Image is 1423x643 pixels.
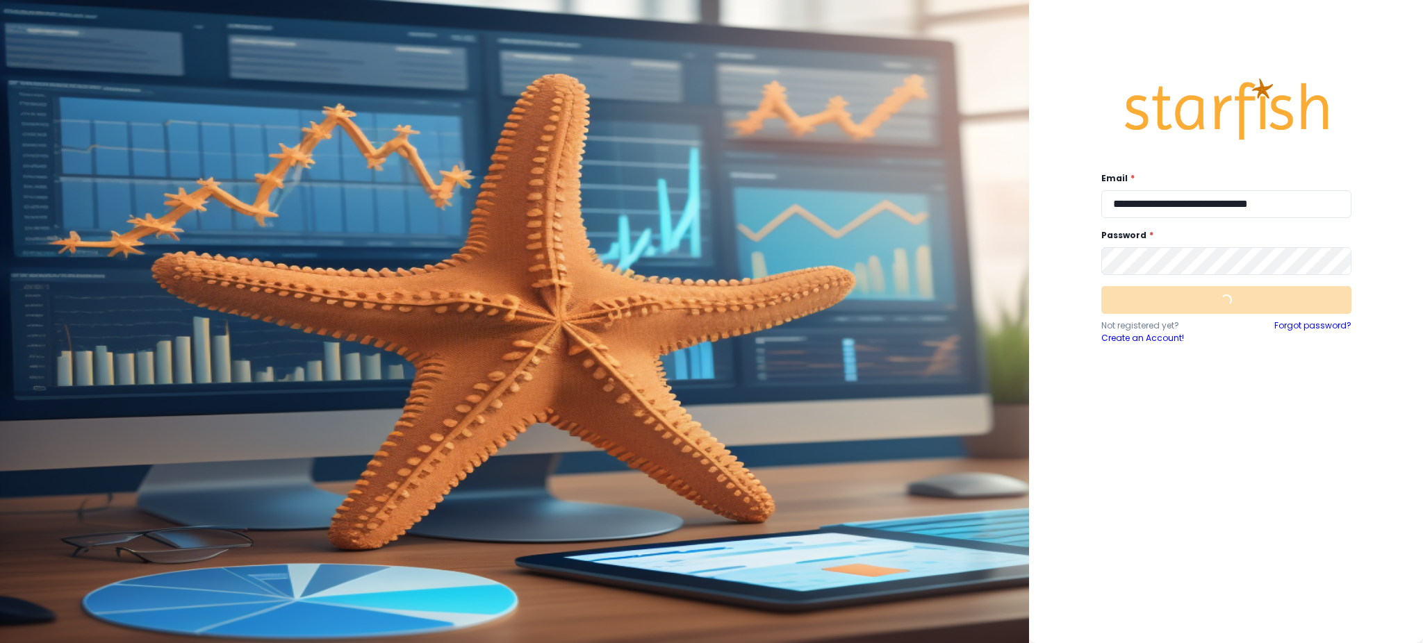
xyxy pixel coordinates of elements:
label: Password [1101,229,1343,242]
a: Create an Account! [1101,332,1226,344]
p: Not registered yet? [1101,319,1226,332]
label: Email [1101,172,1343,185]
a: Forgot password? [1274,319,1351,344]
img: Logo.42cb71d561138c82c4ab.png [1122,65,1331,153]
